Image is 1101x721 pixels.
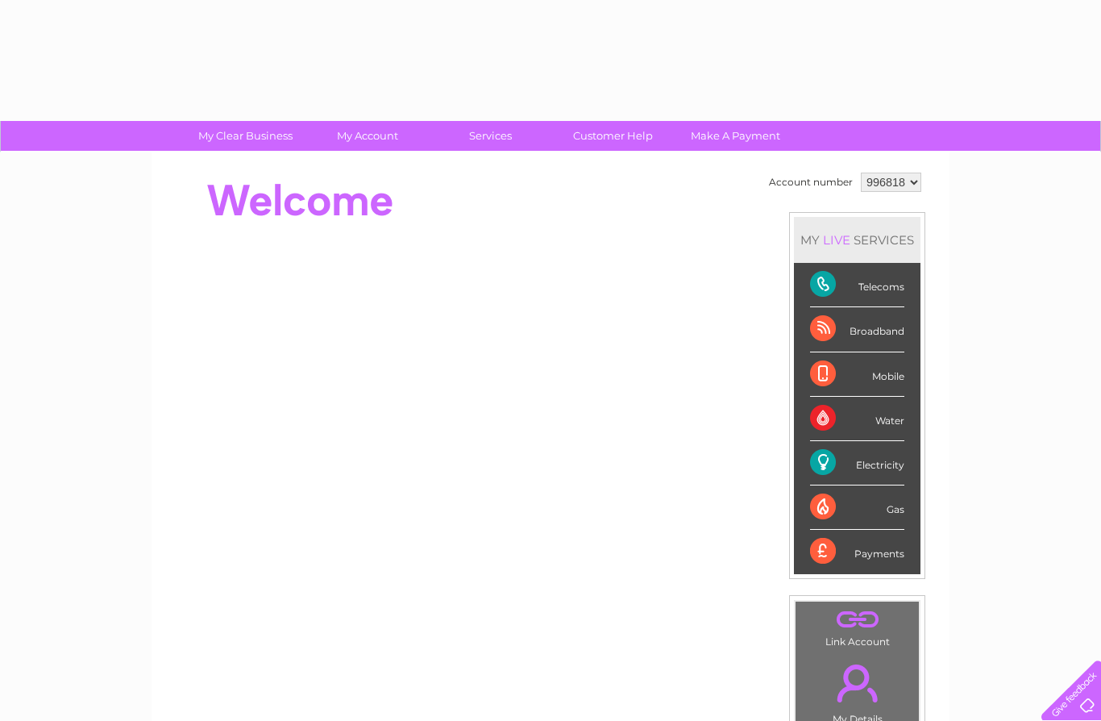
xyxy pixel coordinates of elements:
[820,232,854,248] div: LIVE
[794,217,920,263] div: MY SERVICES
[669,121,802,151] a: Make A Payment
[810,307,904,352] div: Broadband
[810,352,904,397] div: Mobile
[810,530,904,573] div: Payments
[301,121,434,151] a: My Account
[546,121,679,151] a: Customer Help
[179,121,312,151] a: My Clear Business
[800,606,915,634] a: .
[795,601,920,652] td: Link Account
[424,121,557,151] a: Services
[810,397,904,441] div: Water
[810,263,904,307] div: Telecoms
[765,169,857,196] td: Account number
[810,441,904,486] div: Electricity
[800,655,915,711] a: .
[810,486,904,530] div: Gas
